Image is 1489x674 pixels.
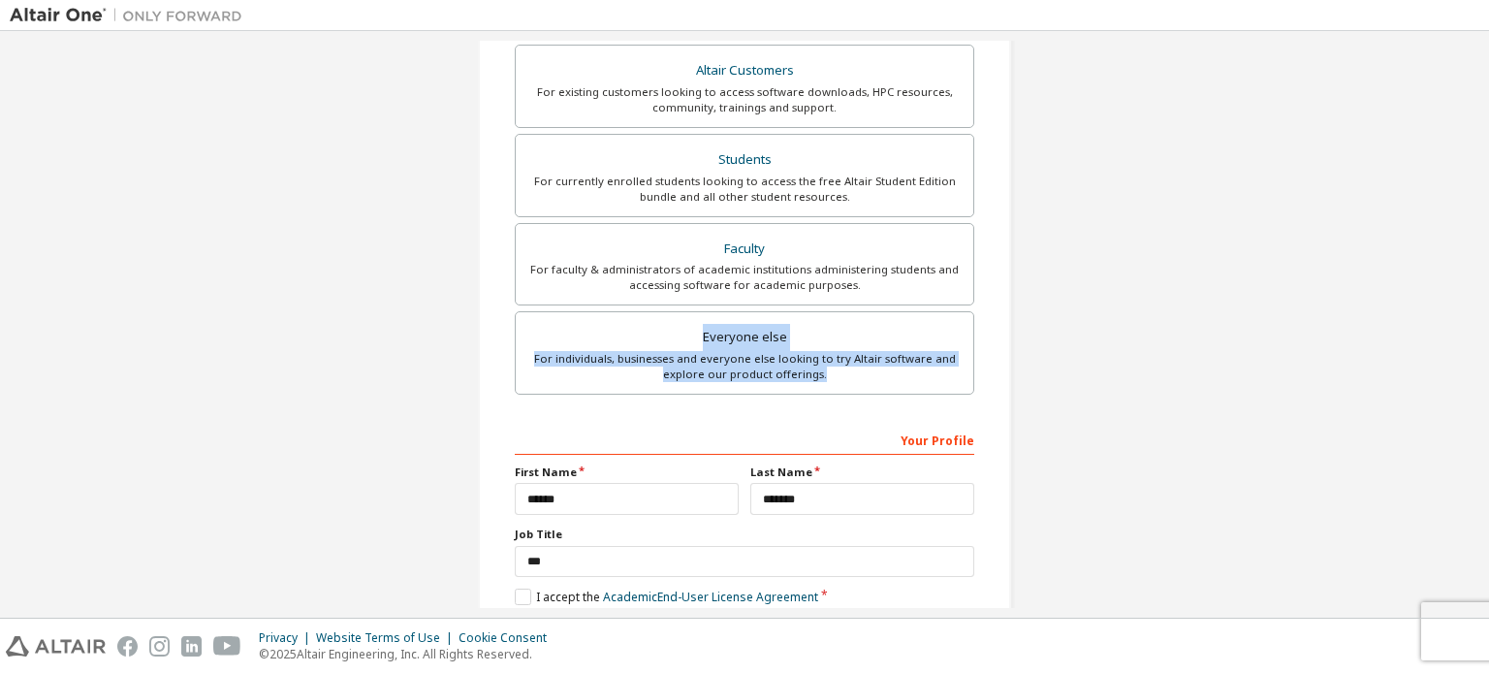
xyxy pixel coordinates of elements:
[259,630,316,646] div: Privacy
[149,636,170,657] img: instagram.svg
[750,465,974,480] label: Last Name
[515,424,974,455] div: Your Profile
[603,589,818,605] a: Academic End-User License Agreement
[181,636,202,657] img: linkedin.svg
[259,646,558,662] p: © 2025 Altair Engineering, Inc. All Rights Reserved.
[316,630,459,646] div: Website Terms of Use
[527,351,962,382] div: For individuals, businesses and everyone else looking to try Altair software and explore our prod...
[213,636,241,657] img: youtube.svg
[459,630,558,646] div: Cookie Consent
[527,174,962,205] div: For currently enrolled students looking to access the free Altair Student Edition bundle and all ...
[6,636,106,657] img: altair_logo.svg
[515,589,818,605] label: I accept the
[10,6,252,25] img: Altair One
[527,262,962,293] div: For faculty & administrators of academic institutions administering students and accessing softwa...
[515,527,974,542] label: Job Title
[527,57,962,84] div: Altair Customers
[527,236,962,263] div: Faculty
[527,146,962,174] div: Students
[527,84,962,115] div: For existing customers looking to access software downloads, HPC resources, community, trainings ...
[117,636,138,657] img: facebook.svg
[515,465,739,480] label: First Name
[527,324,962,351] div: Everyone else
